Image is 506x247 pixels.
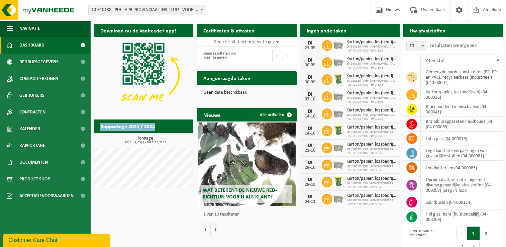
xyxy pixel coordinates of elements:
[467,227,480,240] button: 1
[3,232,112,247] iframe: chat widget
[19,54,59,70] span: Bedrijfsgegevens
[346,91,396,96] span: Karton/papier, los (bedrijven)
[346,108,396,113] span: Karton/papier, los (bedrijven)
[346,125,396,130] span: Karton/papier, los (bedrijven)
[303,75,317,80] div: DI
[346,39,396,45] span: Karton/papier, los (bedrijven)
[94,119,162,133] h2: Rapportage 2025 / 2024
[332,73,344,85] img: WB-0240-HPE-GN-50
[303,109,317,114] div: DI
[303,177,317,182] div: DI
[332,193,344,204] img: WB-2500-GAL-GY-01
[19,104,45,120] span: Contracten
[197,37,296,47] td: Geen resultaten om weer te geven
[346,193,396,198] span: Karton/papier, los (bedrijven)
[88,5,205,15] span: 10-910138 - PIH - APB PROVINCIAAL INSTITUUT VOOR HYGIENE - ANTWERPEN
[197,108,227,121] h2: Nieuws
[19,20,40,37] span: Navigatie
[19,154,48,171] span: Documenten
[346,130,396,138] span: 10-910138 - PIH - APB PROVINCIAAL INSTITUUT VOOR HYGIENE
[346,57,396,62] span: Karton/papier, los (bedrijven)
[403,24,452,37] h2: Uw afvalstoffen
[332,176,344,187] img: WB-0240-HPE-GN-50
[197,24,261,37] h2: Certificaten & attesten
[303,165,317,170] div: 28-10
[346,198,396,207] span: 10-910138 - PIH - APB PROVINCIAAL INSTITUUT VOOR HYGIENE
[303,63,317,68] div: 30-09
[421,102,503,117] td: risicohoudend medisch afval (04-000041)
[332,56,344,68] img: WB-2500-GAL-GY-01
[303,46,317,51] div: 23-09
[97,136,193,144] h3: Tonnage
[346,79,396,87] span: 10-910138 - PIH - APB PROVINCIAAL INSTITUUT VOOR HYGIENE
[406,41,426,51] span: 10
[480,227,493,240] button: 2
[421,146,503,161] td: lege kunststof verpakkingen van gevaarlijke stoffen (04-000081)
[303,199,317,204] div: 04-11
[203,188,277,199] span: Wat betekent de nieuwe RED-richtlijn voor u als klant?
[407,42,426,51] span: 10
[283,49,293,62] button: Next
[303,97,317,102] div: 07-10
[89,5,205,15] span: 10-910138 - PIH - APB PROVINCIAAL INSTITUUT VOOR HYGIENE - ANTWERPEN
[19,171,50,187] span: Product Shop
[346,181,396,189] span: 10-910138 - PIH - APB PROVINCIAAL INSTITUUT VOOR HYGIENE
[421,195,503,210] td: spuitbussen (04-000114)
[94,37,193,112] img: Download de VHEPlus App
[421,117,503,132] td: brandblusapparaten (huishoudelijk) (04-000065)
[255,108,296,121] a: Alle artikelen
[346,96,396,104] span: 10-910138 - PIH - APB PROVINCIAAL INSTITUUT VOOR HYGIENE
[421,161,503,175] td: loodbatterijen (04-000085)
[346,113,396,121] span: 10-910138 - PIH - APB PROVINCIAAL INSTITUUT VOOR HYGIENE
[303,131,317,136] div: 14-10
[19,37,44,54] span: Dashboard
[303,194,317,199] div: DI
[421,87,503,102] td: karton/papier, los (bedrijven) (04-000026)
[19,87,44,104] span: Gebruikers
[197,71,257,84] h2: Aangevraagde taken
[143,133,193,146] a: Bekijk rapportage
[346,176,396,181] span: Karton/papier, los (bedrijven)
[346,164,396,172] span: 10-910138 - PIH - APB PROVINCIAAL INSTITUUT VOOR HYGIENE
[332,142,344,153] img: WB-2500-GAL-GY-01
[303,182,317,187] div: 28-10
[421,210,503,224] td: hol glas, bont (huishoudelijk) (04-000209)
[426,58,445,64] span: Afvalstof
[332,107,344,119] img: WB-2500-GAL-GY-01
[198,122,295,206] a: Wat betekent de nieuwe RED-richtlijn voor u als klant?
[303,160,317,165] div: DI
[303,58,317,63] div: DI
[332,90,344,102] img: WB-2500-GAL-GY-01
[303,143,317,148] div: DI
[272,49,283,62] button: Previous
[346,45,396,53] span: 10-910138 - PIH - APB PROVINCIAAL INSTITUUT VOOR HYGIENE
[456,227,467,240] button: Previous
[332,159,344,170] img: WB-2500-GAL-GY-01
[332,125,344,136] img: WB-0240-HPE-GN-50
[430,43,477,48] label: resultaten weergeven
[421,67,503,87] td: gemengde harde kunststoffen (PE, PP en PVC), recycleerbaar (industrieel) (04-000001)
[303,148,317,153] div: 21-10
[97,141,193,144] span: 2024: 19,631 t - 2025: 15,315 t
[19,120,40,137] span: Kalender
[346,142,396,147] span: Karton/papier, los (bedrijven)
[346,74,396,79] span: Karton/papier, los (bedrijven)
[19,187,74,204] span: Acceptatievoorwaarden
[332,39,344,51] img: WB-2500-GAL-GY-01
[346,62,396,70] span: 10-910138 - PIH - APB PROVINCIAAL INSTITUUT VOOR HYGIENE
[303,80,317,85] div: 30-09
[203,90,290,95] p: Geen data beschikbaar.
[421,175,503,195] td: opruimafval, verontreinigd met diverse gevaarlijke afvalstoffen (04-000093) |
[444,188,467,193] i: leeg PE labo
[203,212,293,217] p: 1 van 10 resultaten
[19,137,45,154] span: Rapportage
[200,48,243,63] div: Geen resultaten om weer te geven
[303,40,317,46] div: DI
[200,223,211,236] button: Vorige
[346,159,396,164] span: Karton/papier, los (bedrijven)
[346,147,396,155] span: 10-910138 - PIH - APB PROVINCIAAL INSTITUUT VOOR HYGIENE
[303,114,317,119] div: 14-10
[19,70,58,87] span: Contactpersonen
[300,24,353,37] h2: Ingeplande taken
